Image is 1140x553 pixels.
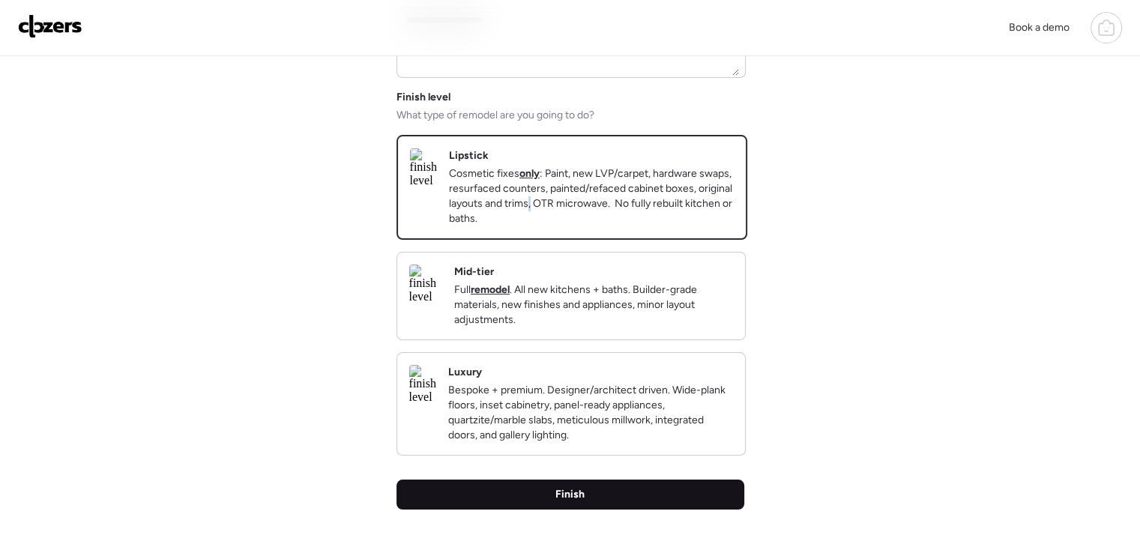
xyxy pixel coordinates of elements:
p: Bespoke + premium. Designer/architect driven. Wide-plank floors, inset cabinetry, panel-ready app... [448,383,733,443]
strong: only [519,167,540,180]
strong: remodel [471,283,510,296]
img: finish level [409,265,442,303]
img: finish level [410,148,437,187]
h2: Luxury [448,365,482,380]
h2: Lipstick [449,148,489,163]
img: finish level [409,365,436,404]
span: Finish [555,487,585,502]
span: Finish level [396,90,450,105]
p: Cosmetic fixes : Paint, new LVP/carpet, hardware swaps, resurfaced counters, painted/refaced cabi... [449,166,734,226]
h2: Mid-tier [454,265,494,279]
img: Logo [18,14,82,38]
span: Book a demo [1009,21,1070,34]
p: Full . All new kitchens + baths. Builder-grade materials, new finishes and appliances, minor layo... [454,282,733,327]
span: What type of remodel are you going to do? [396,108,594,123]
